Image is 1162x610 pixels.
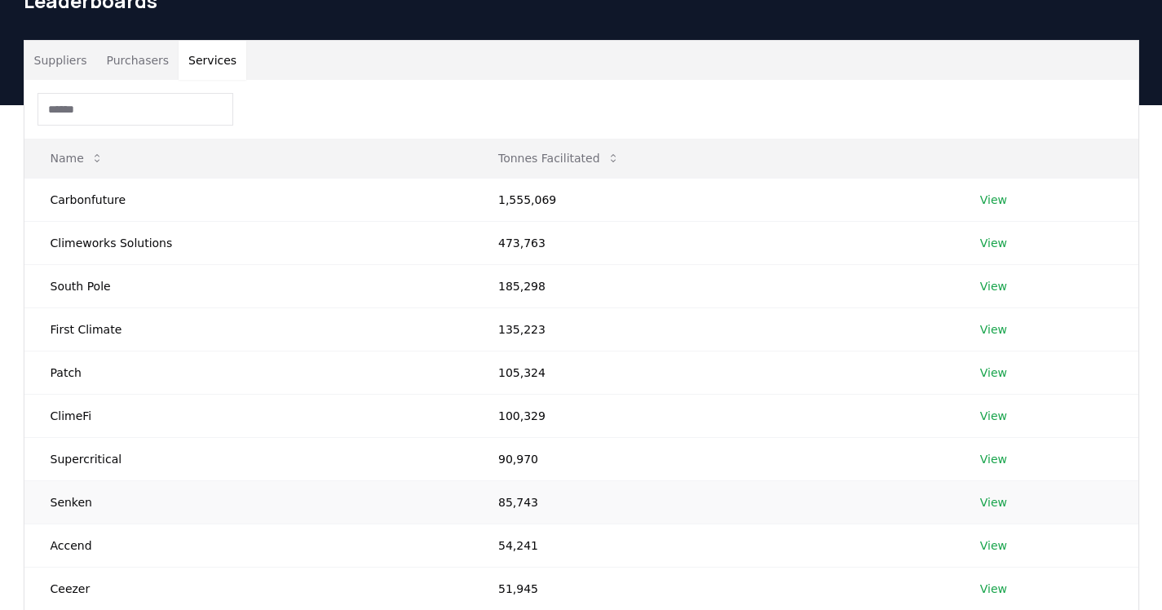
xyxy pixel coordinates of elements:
td: 51,945 [472,567,954,610]
td: Patch [24,351,472,394]
a: View [980,581,1007,597]
a: View [980,408,1007,424]
a: View [980,192,1007,208]
td: Supercritical [24,437,472,480]
td: 473,763 [472,221,954,264]
a: View [980,365,1007,381]
td: South Pole [24,264,472,307]
a: View [980,321,1007,338]
button: Name [38,142,117,175]
td: 54,241 [472,524,954,567]
button: Purchasers [96,41,179,80]
a: View [980,235,1007,251]
td: First Climate [24,307,472,351]
td: Climeworks Solutions [24,221,472,264]
a: View [980,537,1007,554]
td: 135,223 [472,307,954,351]
a: View [980,494,1007,511]
td: 85,743 [472,480,954,524]
a: View [980,278,1007,294]
td: ClimeFi [24,394,472,437]
td: 105,324 [472,351,954,394]
td: Senken [24,480,472,524]
td: 90,970 [472,437,954,480]
a: View [980,451,1007,467]
td: 1,555,069 [472,178,954,221]
button: Services [179,41,246,80]
button: Suppliers [24,41,97,80]
td: Carbonfuture [24,178,472,221]
td: Ceezer [24,567,472,610]
td: 185,298 [472,264,954,307]
td: 100,329 [472,394,954,437]
td: Accend [24,524,472,567]
button: Tonnes Facilitated [485,142,633,175]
